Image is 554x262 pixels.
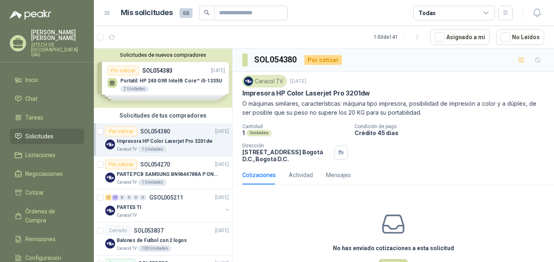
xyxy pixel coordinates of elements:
[149,195,183,200] p: GSOL005211
[119,195,125,200] div: 0
[105,127,137,136] div: Por cotizar
[25,169,63,178] span: Negociaciones
[204,10,210,16] span: search
[117,146,137,153] p: Caracol TV
[289,171,313,180] div: Actividad
[117,138,212,145] p: Impresora HP Color Laserjet Pro 3201dw
[496,29,544,45] button: No Leídos
[121,7,173,19] h1: Mis solicitudes
[25,151,55,160] span: Licitaciones
[105,160,137,169] div: Por cotizar
[430,29,490,45] button: Asignado a mi
[94,49,232,108] div: Solicitudes de nuevos compradoresPor cotizarSOL054383[DATE] Portátil: HP 240 G9R Intel® Core™ i5-...
[134,228,164,233] p: SOL053837
[105,239,115,249] img: Company Logo
[105,140,115,149] img: Company Logo
[25,75,38,84] span: Inicio
[126,195,132,200] div: 0
[138,146,166,153] div: 1 Unidades
[10,185,84,200] a: Cotizar
[105,206,115,215] img: Company Logo
[25,188,44,197] span: Cotizar
[10,110,84,125] a: Tareas
[94,156,232,189] a: Por cotizarSOL054270[DATE] Company LogoPARTE PCB SAMSUNG BN9644788A P ONECONNECaracol TV1 Unidades
[10,91,84,107] a: Chat
[117,179,137,186] p: Caracol TV
[10,204,84,228] a: Órdenes de Compra
[25,132,53,141] span: Solicitudes
[117,204,142,211] p: PARTES TI
[242,149,331,162] p: [STREET_ADDRESS] Bogotá D.C. , Bogotá D.C.
[10,147,84,163] a: Licitaciones
[117,212,137,219] p: Caracol TV
[246,130,272,136] div: Unidades
[304,55,342,65] div: Por cotizar
[112,195,118,200] div: 21
[25,113,43,122] span: Tareas
[117,245,137,252] p: Caracol TV
[242,171,276,180] div: Cotizaciones
[179,8,193,18] span: 66
[10,72,84,88] a: Inicio
[10,129,84,144] a: Solicitudes
[242,99,544,117] p: O máquinas similares, características: máquina tipo impresora, posibilidad de impresión a color y...
[94,108,232,123] div: Solicitudes de tus compradores
[374,31,424,44] div: 1 - 50 de 141
[326,171,351,180] div: Mensajes
[94,123,232,156] a: Por cotizarSOL054380[DATE] Company LogoImpresora HP Color Laserjet Pro 3201dwCaracol TV1 Unidades
[117,171,218,178] p: PARTE PCB SAMSUNG BN9644788A P ONECONNE
[94,222,232,255] a: CerradoSOL053837[DATE] Company LogoBalones de Futbol con 2 logosCaracol TV100 Unidades
[105,193,230,219] a: 2 21 0 0 0 0 GSOL005211[DATE] Company LogoPARTES TICaracol TV
[290,78,306,85] p: [DATE]
[419,9,436,18] div: Todas
[242,129,245,136] p: 1
[10,231,84,247] a: Remisiones
[140,129,170,134] p: SOL054380
[333,244,454,253] h3: No has enviado cotizaciones a esta solicitud
[31,29,84,41] p: [PERSON_NAME] [PERSON_NAME]
[355,124,551,129] p: Condición de pago
[242,124,348,129] p: Cantidad
[140,195,146,200] div: 0
[242,143,331,149] p: Dirección
[215,227,229,235] p: [DATE]
[215,161,229,169] p: [DATE]
[105,195,111,200] div: 2
[242,89,370,98] p: Impresora HP Color Laserjet Pro 3201dw
[25,207,76,225] span: Órdenes de Compra
[254,53,298,66] h3: SOL054380
[215,128,229,135] p: [DATE]
[355,129,551,136] p: Crédito 45 días
[244,77,253,86] img: Company Logo
[10,166,84,182] a: Negociaciones
[138,179,166,186] div: 1 Unidades
[140,162,170,167] p: SOL054270
[133,195,139,200] div: 0
[25,235,55,244] span: Remisiones
[117,237,187,244] p: Balones de Futbol con 2 logos
[31,42,84,57] p: SITECH DE [GEOGRAPHIC_DATA] SAS
[97,52,229,58] button: Solicitudes de nuevos compradores
[138,245,171,252] div: 100 Unidades
[215,194,229,202] p: [DATE]
[105,226,131,235] div: Cerrado
[242,75,287,87] div: Caracol TV
[10,10,51,20] img: Logo peakr
[25,94,38,103] span: Chat
[105,173,115,182] img: Company Logo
